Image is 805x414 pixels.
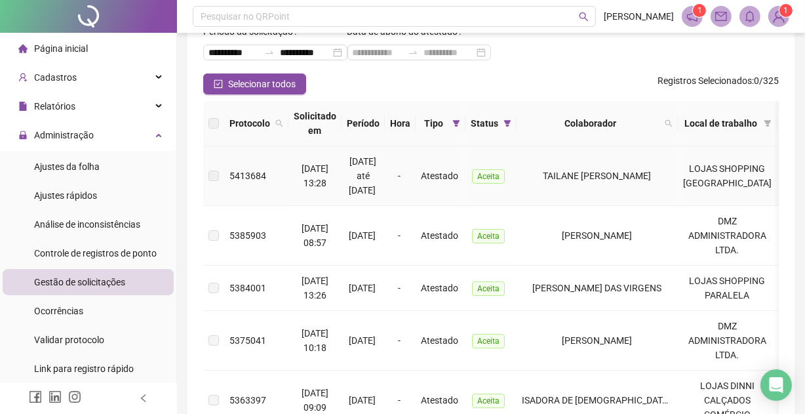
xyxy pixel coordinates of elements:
[18,73,28,82] span: user-add
[678,266,777,311] td: LOJAS SHOPPING PARALELA
[34,130,94,140] span: Administração
[604,9,674,24] span: [PERSON_NAME]
[398,230,401,241] span: -
[398,335,401,346] span: -
[18,44,28,53] span: home
[421,395,458,405] span: Atestado
[408,47,418,58] span: swap-right
[34,219,140,230] span: Análise de inconsistências
[302,328,328,353] span: [DATE] 10:18
[229,116,270,131] span: Protocolo
[522,395,741,405] span: ISADORA DE [DEMOGRAPHIC_DATA][PERSON_NAME]
[472,229,505,243] span: Aceita
[686,10,698,22] span: notification
[349,335,376,346] span: [DATE]
[398,395,401,405] span: -
[579,12,589,22] span: search
[472,394,505,408] span: Aceita
[203,73,306,94] button: Selecionar todos
[275,119,283,127] span: search
[421,283,458,293] span: Atestado
[693,4,706,17] sup: 1
[49,390,62,404] span: linkedin
[302,163,328,188] span: [DATE] 13:28
[139,394,148,403] span: left
[421,230,458,241] span: Atestado
[34,335,104,345] span: Validar protocolo
[229,335,266,346] span: 5375041
[288,101,342,146] th: Solicitado em
[744,10,756,22] span: bell
[533,283,662,293] span: [PERSON_NAME] DAS VIRGENS
[715,10,727,22] span: mail
[34,161,100,172] span: Ajustes da folha
[18,131,28,140] span: lock
[658,73,779,94] span: : 0 / 325
[779,4,793,17] sup: Atualize o seu contato no menu Meus Dados
[18,102,28,111] span: file
[761,114,774,133] span: filter
[678,311,777,371] td: DMZ ADMINISTRADORA LTDA.
[769,7,789,26] img: 94659
[34,248,157,259] span: Controle de registros de ponto
[658,75,752,86] span: Registros Selecionados
[697,6,702,15] span: 1
[34,72,77,83] span: Cadastros
[214,79,223,89] span: check-square
[398,283,401,293] span: -
[472,169,505,184] span: Aceita
[349,283,376,293] span: [DATE]
[264,47,275,58] span: to
[68,390,81,404] span: instagram
[452,119,460,127] span: filter
[760,369,792,401] div: Open Intercom Messenger
[678,206,777,266] td: DMZ ADMINISTRADORA LTDA.
[421,335,458,346] span: Atestado
[421,171,458,181] span: Atestado
[229,395,266,405] span: 5363397
[29,390,42,404] span: facebook
[450,114,463,133] span: filter
[229,171,266,181] span: 5413684
[34,43,88,54] span: Página inicial
[34,306,83,316] span: Ocorrências
[264,47,275,58] span: swap-right
[34,277,125,287] span: Gestão de solicitações
[302,223,328,248] span: [DATE] 08:57
[501,114,514,133] span: filter
[398,171,401,181] span: -
[342,101,385,146] th: Período
[228,77,296,91] span: Selecionar todos
[503,119,511,127] span: filter
[229,283,266,293] span: 5384001
[349,230,376,241] span: [DATE]
[302,276,328,300] span: [DATE] 13:26
[665,119,673,127] span: search
[522,116,659,131] span: Colaborador
[472,334,505,348] span: Aceita
[543,171,652,181] span: TAILANE [PERSON_NAME]
[472,281,505,296] span: Aceita
[34,363,134,374] span: Link para registro rápido
[302,388,328,413] span: [DATE] 09:09
[408,47,418,58] span: to
[349,156,377,196] span: [DATE] até [DATE]
[34,101,75,112] span: Relatórios
[764,119,772,127] span: filter
[683,116,758,131] span: Local de trabalho
[784,6,789,15] span: 1
[471,116,498,131] span: Status
[385,101,416,146] th: Hora
[421,116,447,131] span: Tipo
[562,335,633,346] span: [PERSON_NAME]
[349,395,376,405] span: [DATE]
[34,190,97,201] span: Ajustes rápidos
[662,114,675,133] span: search
[562,230,633,241] span: [PERSON_NAME]
[273,114,286,133] span: search
[678,146,777,206] td: LOJAS SHOPPING [GEOGRAPHIC_DATA]
[229,230,266,241] span: 5385903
